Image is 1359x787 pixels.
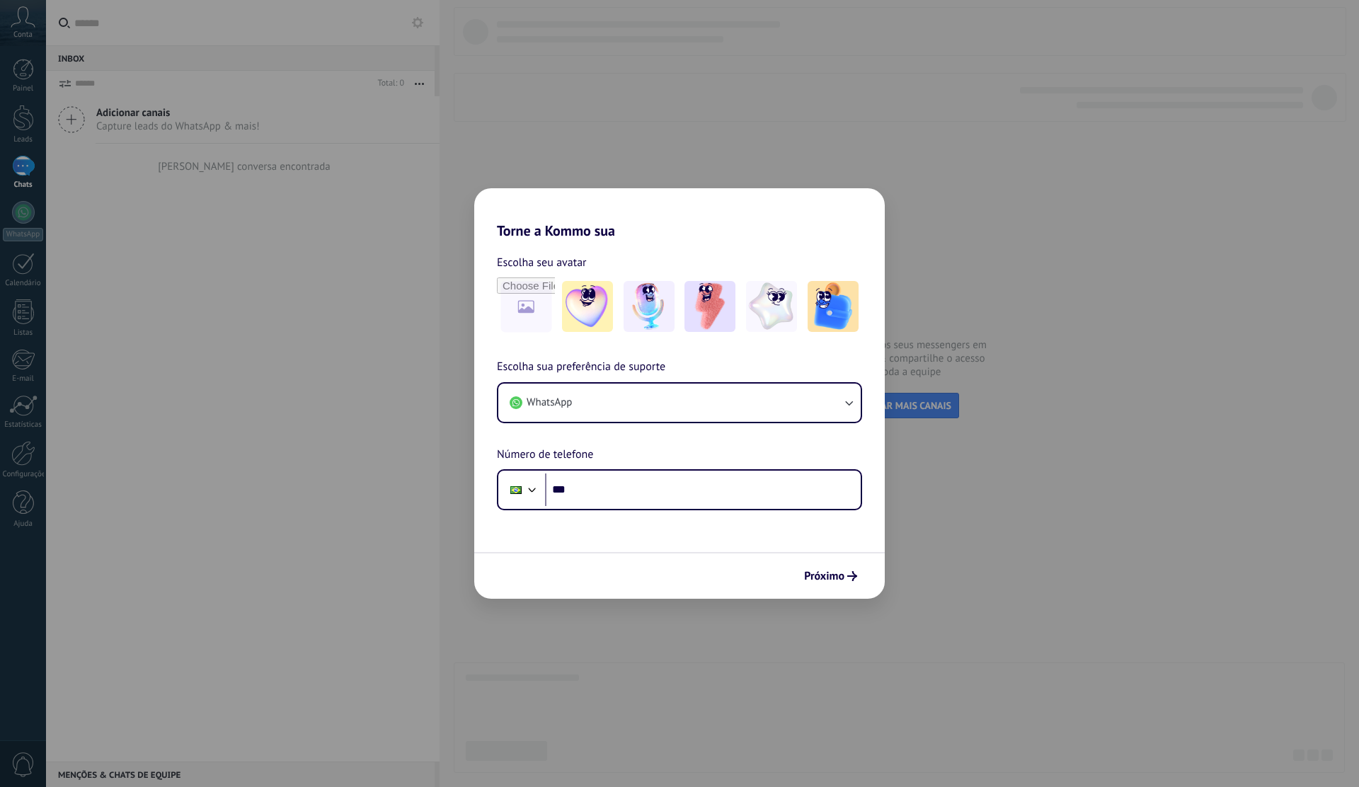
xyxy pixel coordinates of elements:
[804,571,844,581] span: Próximo
[684,281,735,332] img: -3.jpeg
[474,188,885,239] h2: Torne a Kommo sua
[527,396,572,410] span: WhatsApp
[562,281,613,332] img: -1.jpeg
[497,253,587,272] span: Escolha seu avatar
[497,358,665,377] span: Escolha sua preferência de suporte
[498,384,861,422] button: WhatsApp
[808,281,859,332] img: -5.jpeg
[624,281,675,332] img: -2.jpeg
[497,446,593,464] span: Número de telefone
[798,564,864,588] button: Próximo
[746,281,797,332] img: -4.jpeg
[503,475,529,505] div: Brazil: + 55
